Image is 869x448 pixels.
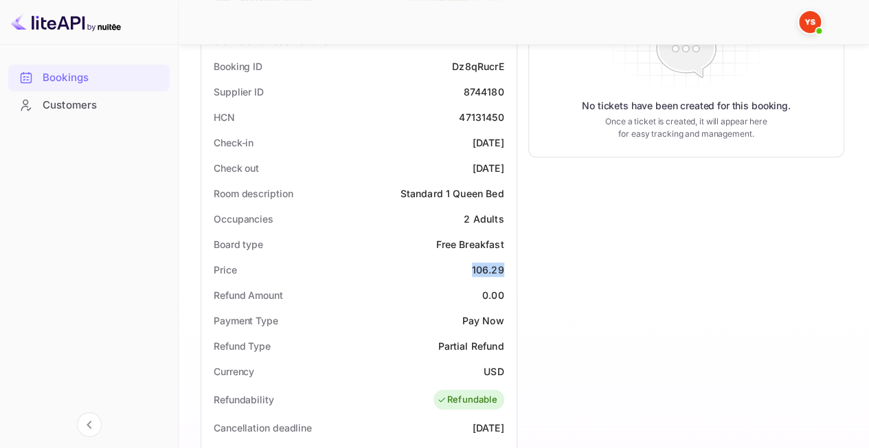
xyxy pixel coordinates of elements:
[214,85,264,99] div: Supplier ID
[214,364,254,379] div: Currency
[472,262,504,277] div: 106.29
[214,339,271,353] div: Refund Type
[473,161,504,175] div: [DATE]
[8,65,170,90] a: Bookings
[8,92,170,117] a: Customers
[8,65,170,91] div: Bookings
[473,421,504,435] div: [DATE]
[437,393,497,407] div: Refundable
[214,313,278,328] div: Payment Type
[438,339,504,353] div: Partial Refund
[43,98,163,113] div: Customers
[214,135,253,150] div: Check-in
[214,237,263,251] div: Board type
[463,85,504,99] div: 8744180
[214,421,312,435] div: Cancellation deadline
[436,237,504,251] div: Free Breakfast
[459,110,504,124] div: 47131450
[214,59,262,74] div: Booking ID
[43,70,163,86] div: Bookings
[484,364,504,379] div: USD
[452,59,504,74] div: Dz8qRucrE
[11,11,121,33] img: LiteAPI logo
[214,161,259,175] div: Check out
[473,135,504,150] div: [DATE]
[214,212,273,226] div: Occupancies
[214,186,293,201] div: Room description
[214,288,283,302] div: Refund Amount
[799,11,821,33] img: Yandex Support
[77,412,102,437] button: Collapse navigation
[464,212,504,226] div: 2 Adults
[214,110,235,124] div: HCN
[582,99,791,113] p: No tickets have been created for this booking.
[602,115,769,140] p: Once a ticket is created, it will appear here for easy tracking and management.
[8,92,170,119] div: Customers
[462,313,504,328] div: Pay Now
[400,186,504,201] div: Standard 1 Queen Bed
[482,288,504,302] div: 0.00
[214,392,274,407] div: Refundability
[214,262,237,277] div: Price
